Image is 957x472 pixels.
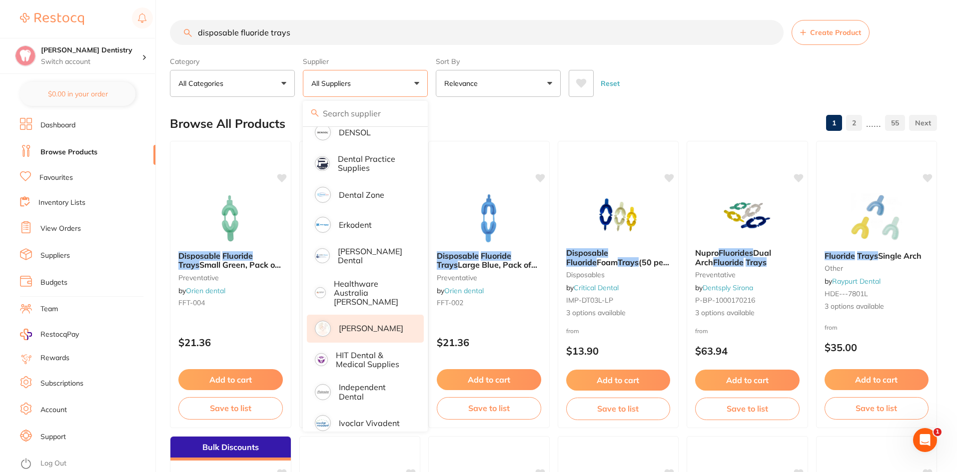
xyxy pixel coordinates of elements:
[222,251,253,261] em: Fluoride
[178,251,283,270] b: Disposable Fluoride Trays Small Green, Pack of 50
[316,158,328,170] img: Dental Practice Supplies
[316,188,329,201] img: Dental Zone
[20,7,84,30] a: Restocq Logo
[178,274,283,282] small: preventative
[436,70,561,97] button: Relevance
[566,257,597,267] em: Fluoride
[566,327,579,335] span: from
[810,28,861,36] span: Create Product
[40,353,69,363] a: Rewards
[20,82,135,106] button: $0.00 in your order
[825,251,929,260] b: Fluoride Trays Single Arch
[316,355,326,365] img: HIT Dental & Medical Supplies
[695,283,753,292] span: by
[825,264,929,272] small: other
[316,126,329,139] img: DENSOL
[719,248,753,258] em: Fluorides
[198,193,263,243] img: Disposable Fluoride Trays Small Green, Pack of 50
[178,78,227,88] p: All Categories
[437,251,541,270] b: Disposable Fluoride Trays Large Blue, Pack of 50
[178,397,283,419] button: Save to list
[316,417,329,430] img: Ivoclar Vivadent
[41,45,142,55] h4: Ashmore Dentistry
[339,383,410,401] p: Independent Dental
[178,337,283,348] p: $21.36
[846,113,862,133] a: 2
[38,198,85,208] a: Inventory Lists
[597,257,618,267] span: Foam
[170,437,291,461] div: Bulk Discounts
[566,345,671,357] p: $13.90
[338,247,410,265] p: [PERSON_NAME] Dental
[170,70,295,97] button: All Categories
[825,397,929,419] button: Save to list
[20,329,32,340] img: RestocqPay
[40,278,67,288] a: Budgets
[339,220,372,229] p: Erkodent
[316,322,329,335] img: Henry Schein Halas
[825,342,929,353] p: $35.00
[825,251,855,261] em: Fluoride
[695,327,708,335] span: from
[618,257,639,267] em: Trays
[844,193,909,243] img: Fluoride Trays Single Arch
[437,337,541,348] p: $21.36
[437,260,537,279] span: Large Blue, Pack of 50
[316,386,329,399] img: Independent Dental
[316,250,328,262] img: Erskine Dental
[695,248,771,267] span: Dual Arch
[15,46,35,66] img: Ashmore Dentistry
[566,308,671,318] span: 3 options available
[695,296,755,305] span: P-BP-1000170216
[178,298,205,307] span: FFT-004
[566,248,671,267] b: Disposable Fluoride Foam Trays (50 per pack)
[832,277,881,286] a: Raypurt Dental
[303,101,428,126] input: Search supplier
[303,57,428,66] label: Supplier
[574,283,619,292] a: Critical Dental
[437,286,484,295] span: by
[40,147,97,157] a: Browse Products
[40,432,66,442] a: Support
[825,369,929,390] button: Add to cart
[40,379,83,389] a: Subscriptions
[566,257,669,276] span: (50 per pack)
[598,70,623,97] button: Reset
[178,260,281,279] span: Small Green, Pack of 50
[316,289,324,297] img: Healthware Australia Ridley
[825,289,868,298] span: HDE---7801L
[40,251,70,261] a: Suppliers
[20,329,79,340] a: RestocqPay
[566,271,671,279] small: disposables
[934,428,942,436] span: 1
[339,128,371,137] p: DENSOL
[178,260,199,270] em: Trays
[825,277,881,286] span: by
[170,20,784,45] input: Search Products
[695,248,719,258] span: Nupro
[713,257,744,267] em: Fluoride
[437,274,541,282] small: preventative
[444,286,484,295] a: Orien dental
[316,218,329,231] img: Erkodent
[40,304,58,314] a: Team
[695,308,800,318] span: 3 options available
[39,173,73,183] a: Favourites
[792,20,870,45] button: Create Product
[913,428,937,452] iframe: Intercom live chat
[695,345,800,357] p: $63.94
[178,251,220,261] em: Disposable
[339,190,384,199] p: Dental Zone
[178,369,283,390] button: Add to cart
[566,283,619,292] span: by
[41,57,142,67] p: Switch account
[695,271,800,279] small: preventative
[40,224,81,234] a: View Orders
[170,57,295,66] label: Category
[857,251,878,261] em: Trays
[695,248,800,267] b: Nupro Fluorides Dual Arch Fluoride Trays
[437,298,463,307] span: FFT-002
[885,113,905,133] a: 55
[437,260,458,270] em: Trays
[746,257,767,267] em: Trays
